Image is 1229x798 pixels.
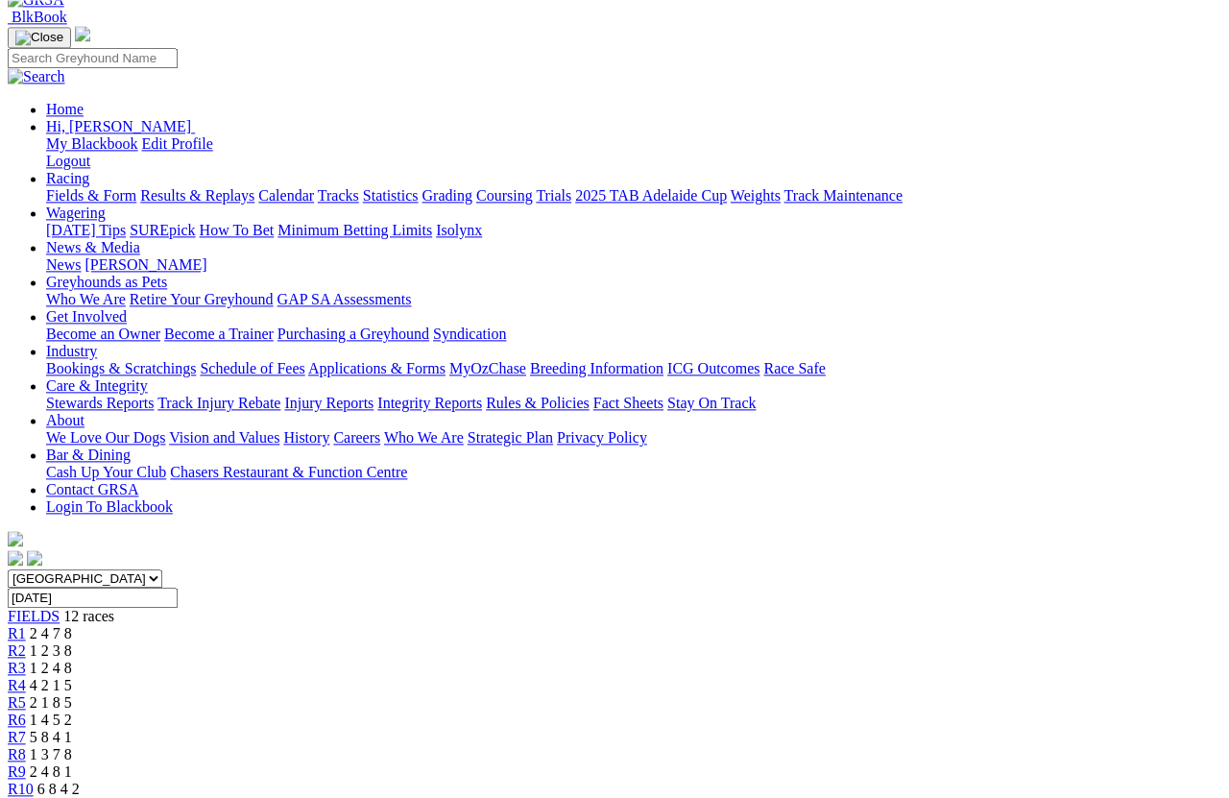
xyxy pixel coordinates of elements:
a: Home [46,101,84,117]
a: Track Maintenance [784,187,903,204]
div: Bar & Dining [46,464,1221,481]
a: Breeding Information [530,360,663,376]
img: Close [15,30,63,45]
span: 2 4 8 1 [30,763,72,780]
div: Wagering [46,222,1221,239]
a: Results & Replays [140,187,254,204]
a: Privacy Policy [557,429,647,446]
a: Greyhounds as Pets [46,274,167,290]
a: How To Bet [200,222,275,238]
span: 1 4 5 2 [30,712,72,728]
a: About [46,412,84,428]
a: Applications & Forms [308,360,446,376]
a: We Love Our Dogs [46,429,165,446]
span: 2 4 7 8 [30,625,72,641]
a: Fields & Form [46,187,136,204]
a: Trials [536,187,571,204]
a: Fact Sheets [593,395,663,411]
a: Retire Your Greyhound [130,291,274,307]
div: News & Media [46,256,1221,274]
img: logo-grsa-white.png [8,531,23,546]
a: Injury Reports [284,395,374,411]
div: Industry [46,360,1221,377]
a: MyOzChase [449,360,526,376]
a: R4 [8,677,26,693]
a: Wagering [46,205,106,221]
img: logo-grsa-white.png [75,26,90,41]
div: Get Involved [46,326,1221,343]
a: Industry [46,343,97,359]
span: BlkBook [12,9,67,25]
div: Care & Integrity [46,395,1221,412]
a: R10 [8,781,34,797]
a: Track Injury Rebate [157,395,280,411]
a: Calendar [258,187,314,204]
input: Search [8,48,178,68]
a: Weights [731,187,781,204]
a: Bookings & Scratchings [46,360,196,376]
a: 2025 TAB Adelaide Cup [575,187,727,204]
a: Rules & Policies [486,395,590,411]
a: [PERSON_NAME] [84,256,206,273]
a: Care & Integrity [46,377,148,394]
span: FIELDS [8,608,60,624]
a: Become a Trainer [164,326,274,342]
a: Grading [422,187,472,204]
a: Schedule of Fees [200,360,304,376]
div: Hi, [PERSON_NAME] [46,135,1221,170]
span: 2 1 8 5 [30,694,72,711]
a: R2 [8,642,26,659]
a: Minimum Betting Limits [277,222,432,238]
button: Toggle navigation [8,27,71,48]
a: News & Media [46,239,140,255]
a: Get Involved [46,308,127,325]
a: Chasers Restaurant & Function Centre [170,464,407,480]
span: 12 races [63,608,114,624]
a: Isolynx [436,222,482,238]
span: 5 8 4 1 [30,729,72,745]
a: BlkBook [8,9,67,25]
a: R9 [8,763,26,780]
a: Become an Owner [46,326,160,342]
a: Contact GRSA [46,481,138,497]
a: My Blackbook [46,135,138,152]
a: ICG Outcomes [667,360,759,376]
a: Login To Blackbook [46,498,173,515]
a: R1 [8,625,26,641]
a: Cash Up Your Club [46,464,166,480]
a: Purchasing a Greyhound [277,326,429,342]
a: Hi, [PERSON_NAME] [46,118,195,134]
div: About [46,429,1221,447]
a: R3 [8,660,26,676]
img: twitter.svg [27,550,42,566]
a: Statistics [363,187,419,204]
a: GAP SA Assessments [277,291,412,307]
a: Race Safe [763,360,825,376]
a: Stewards Reports [46,395,154,411]
a: R8 [8,746,26,762]
a: Vision and Values [169,429,279,446]
a: R7 [8,729,26,745]
span: 1 2 3 8 [30,642,72,659]
img: Search [8,68,65,85]
a: Who We Are [384,429,464,446]
a: Logout [46,153,90,169]
a: Tracks [318,187,359,204]
span: 1 2 4 8 [30,660,72,676]
span: 1 3 7 8 [30,746,72,762]
span: 4 2 1 5 [30,677,72,693]
a: R5 [8,694,26,711]
a: Bar & Dining [46,447,131,463]
a: Careers [333,429,380,446]
span: Hi, [PERSON_NAME] [46,118,191,134]
input: Select date [8,588,178,608]
span: 6 8 4 2 [37,781,80,797]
